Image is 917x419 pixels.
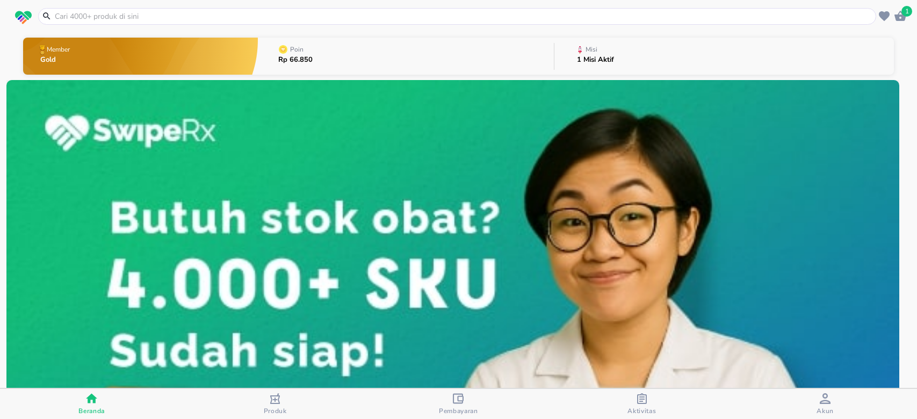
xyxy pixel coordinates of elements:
p: Misi [586,46,597,53]
button: PoinRp 66.850 [258,35,554,77]
p: Gold [40,56,72,63]
button: Aktivitas [550,389,733,419]
span: Beranda [78,407,105,415]
span: Pembayaran [439,407,478,415]
p: 1 Misi Aktif [577,56,614,63]
button: Produk [183,389,366,419]
button: MemberGold [23,35,258,77]
button: 1 [892,8,908,24]
img: logo_swiperx_s.bd005f3b.svg [15,11,32,25]
p: Rp 66.850 [278,56,313,63]
span: Aktivitas [627,407,656,415]
button: Akun [734,389,917,419]
span: 1 [901,6,912,17]
span: Akun [817,407,834,415]
p: Member [47,46,70,53]
button: Pembayaran [367,389,550,419]
button: Misi1 Misi Aktif [554,35,894,77]
p: Poin [290,46,304,53]
span: Produk [264,407,287,415]
input: Cari 4000+ produk di sini [54,11,873,22]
